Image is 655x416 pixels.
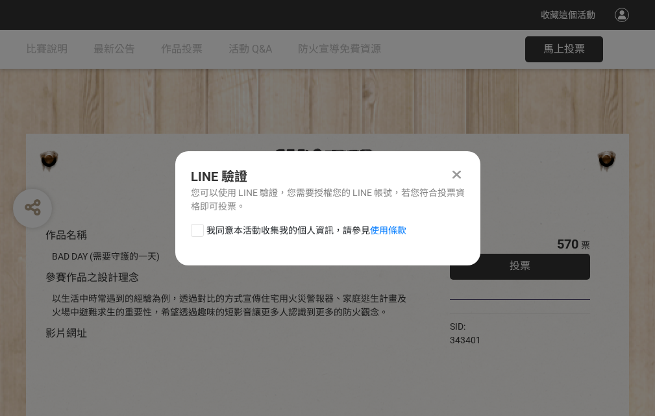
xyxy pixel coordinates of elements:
span: 影片網址 [45,327,87,339]
span: 最新公告 [93,43,135,55]
span: 570 [557,236,578,252]
a: 作品投票 [161,30,203,69]
span: 比賽說明 [26,43,68,55]
span: 票 [581,240,590,251]
span: 活動 Q&A [229,43,272,55]
div: LINE 驗證 [191,167,465,186]
span: 收藏這個活動 [541,10,595,20]
div: 您可以使用 LINE 驗證，您需要授權您的 LINE 帳號，若您符合投票資格即可投票。 [191,186,465,214]
iframe: Facebook Share [484,320,549,333]
span: 防火宣導免費資源 [298,43,381,55]
span: SID: 343401 [450,321,481,345]
span: 我同意本活動收集我的個人資訊，請參見 [206,224,406,238]
a: 比賽說明 [26,30,68,69]
a: 使用條款 [370,225,406,236]
a: 最新公告 [93,30,135,69]
a: 防火宣導免費資源 [298,30,381,69]
span: 作品投票 [161,43,203,55]
div: BAD DAY (需要守護的一天) [52,250,411,263]
div: 以生活中時常遇到的經驗為例，透過對比的方式宣傳住宅用火災警報器、家庭逃生計畫及火場中避難求生的重要性，希望透過趣味的短影音讓更多人認識到更多的防火觀念。 [52,292,411,319]
a: 活動 Q&A [229,30,272,69]
span: 參賽作品之設計理念 [45,271,139,284]
span: 投票 [510,260,530,272]
span: 作品名稱 [45,229,87,241]
button: 馬上投票 [525,36,603,62]
span: 馬上投票 [543,43,585,55]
